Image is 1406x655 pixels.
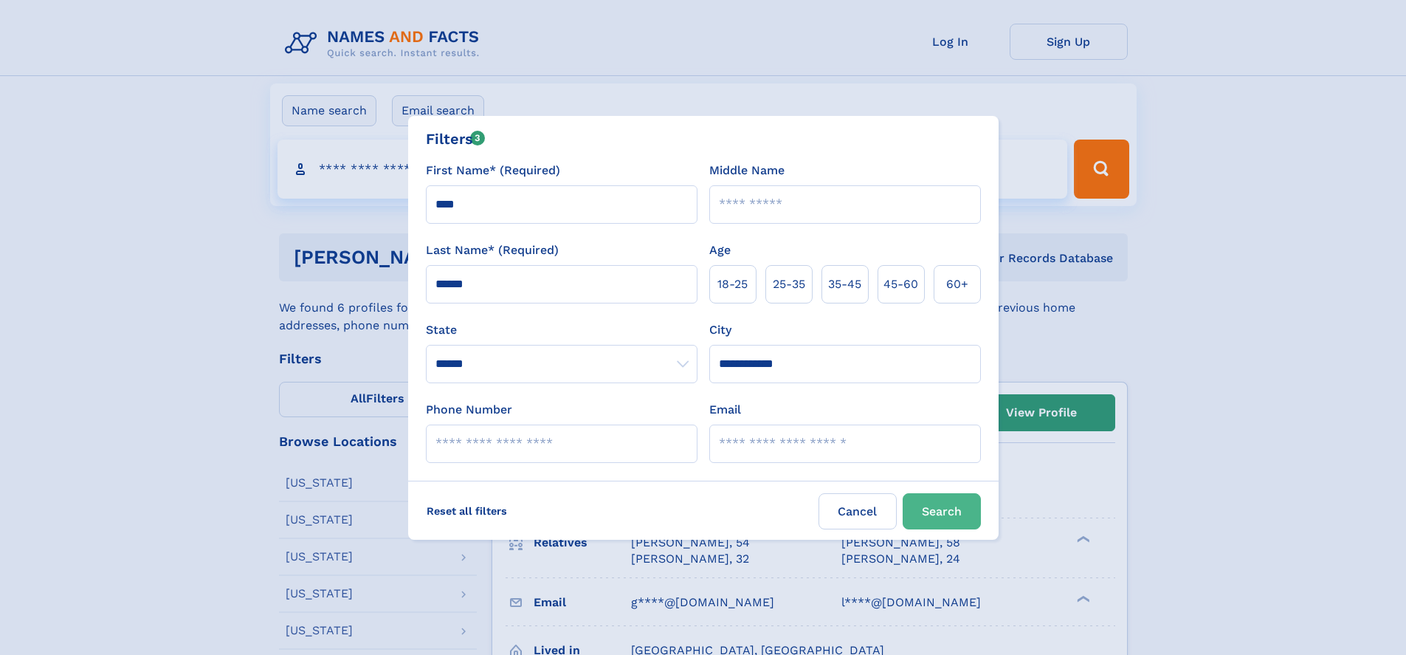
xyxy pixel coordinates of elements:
[773,275,805,293] span: 25‑35
[819,493,897,529] label: Cancel
[946,275,968,293] span: 60+
[426,321,697,339] label: State
[709,162,785,179] label: Middle Name
[426,128,486,150] div: Filters
[426,401,512,419] label: Phone Number
[709,401,741,419] label: Email
[709,241,731,259] label: Age
[883,275,918,293] span: 45‑60
[717,275,748,293] span: 18‑25
[426,241,559,259] label: Last Name* (Required)
[828,275,861,293] span: 35‑45
[417,493,517,529] label: Reset all filters
[426,162,560,179] label: First Name* (Required)
[903,493,981,529] button: Search
[709,321,731,339] label: City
